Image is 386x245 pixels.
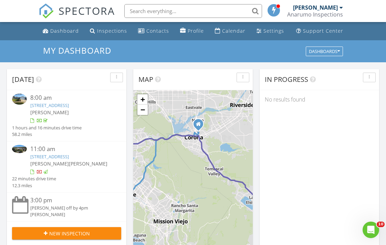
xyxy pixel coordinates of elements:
div: [PERSON_NAME] off by 4pm [30,205,112,211]
img: 9361794%2Fcover_photos%2FFMO4MKPN1x2RwVRGsSXf%2Fsmall.jpg [12,94,27,105]
div: Anarumo Inspections [287,11,343,18]
a: Calendar [212,25,248,38]
button: New Inspection [12,227,121,239]
span: [PERSON_NAME] [30,109,69,116]
div: Contacts [146,28,169,34]
div: 8:00 am [30,94,112,102]
a: Profile [177,25,207,38]
a: SPECTORA [39,9,115,24]
span: [PERSON_NAME] [30,160,69,167]
a: Inspections [87,25,130,38]
div: Calendar [222,28,246,34]
div: Profile [188,28,204,34]
a: Zoom in [137,94,148,105]
div: 1 hours and 16 minutes drive time [12,125,82,131]
div: Support Center [303,28,343,34]
img: The Best Home Inspection Software - Spectora [39,3,54,19]
a: Contacts [135,25,172,38]
span: [DATE] [12,75,34,84]
div: 11:00 am [30,145,112,153]
a: Zoom out [137,105,148,115]
div: No results found [260,90,379,109]
div: Dashboard [50,28,79,34]
img: 9321803%2Fcover_photos%2F84oVF2eLnny3aWx5lpIc%2Fsmall.jpg [12,145,27,153]
button: Dashboards [306,46,343,56]
span: 10 [377,222,385,227]
a: 8:00 am [STREET_ADDRESS] [PERSON_NAME] 1 hours and 16 minutes drive time 58.2 miles [12,94,121,138]
div: 3:00 pm [30,196,112,205]
span: New Inspection [49,230,90,237]
a: Support Center [293,25,346,38]
div: 1147 Mandevilla Way, Corona Ca 92879 [198,124,202,128]
a: 11:00 am [STREET_ADDRESS] [PERSON_NAME][PERSON_NAME] 22 minutes drive time 12.3 miles [12,145,121,189]
div: 58.2 miles [12,131,82,138]
iframe: Intercom live chat [363,222,379,238]
span: My Dashboard [43,45,111,56]
div: Dashboards [309,49,340,54]
div: 22 minutes drive time [12,175,56,182]
div: [PERSON_NAME] [293,4,338,11]
div: 12.3 miles [12,182,56,189]
a: Dashboard [40,25,82,38]
span: SPECTORA [59,3,115,18]
a: [STREET_ADDRESS] [30,153,69,160]
input: Search everything... [124,4,262,18]
a: Settings [254,25,287,38]
div: Inspections [97,28,127,34]
span: [PERSON_NAME] [69,160,107,167]
div: [PERSON_NAME] [30,211,112,218]
span: In Progress [265,75,308,84]
a: [STREET_ADDRESS] [30,102,69,108]
span: Map [138,75,153,84]
div: Settings [263,28,284,34]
